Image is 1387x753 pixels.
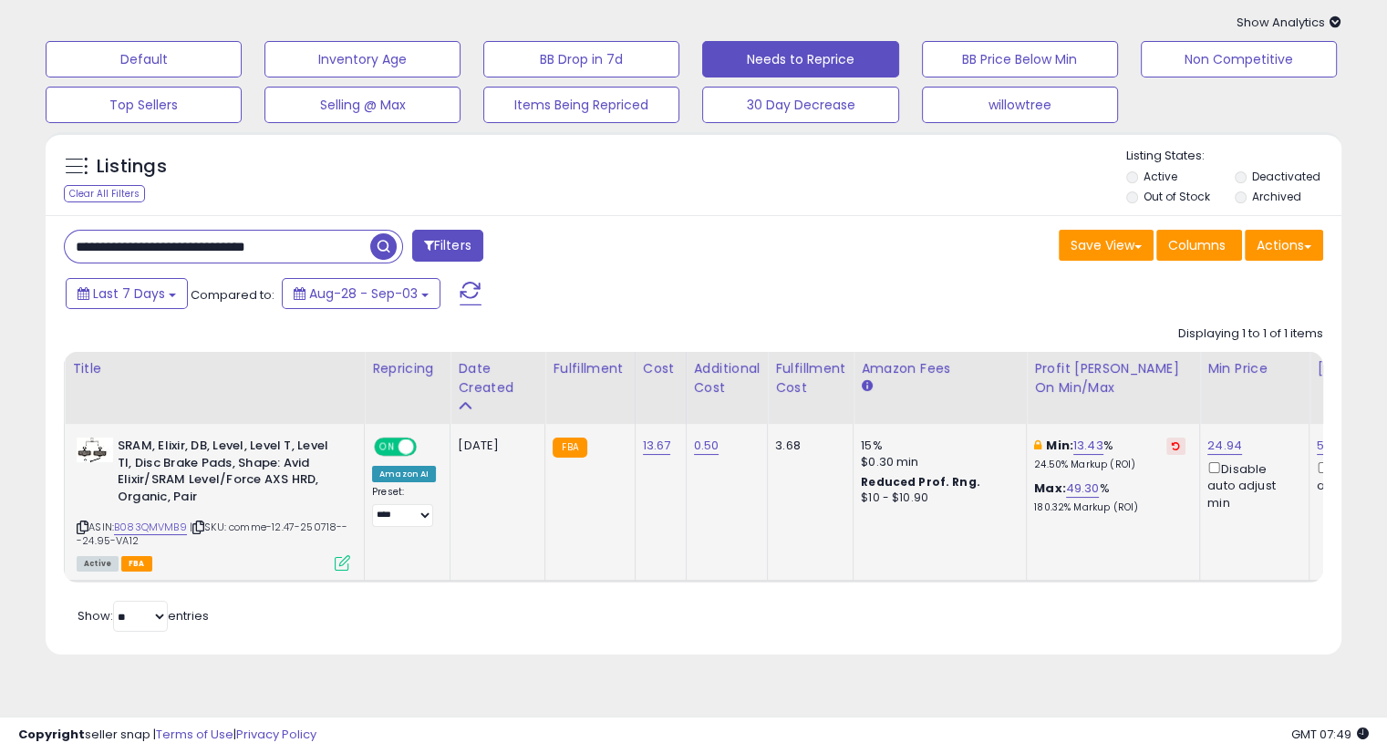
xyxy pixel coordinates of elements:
[93,284,165,303] span: Last 7 Days
[372,466,436,482] div: Amazon AI
[46,87,242,123] button: Top Sellers
[1059,230,1154,261] button: Save View
[156,726,233,743] a: Terms of Use
[46,41,242,77] button: Default
[1245,230,1323,261] button: Actions
[372,359,442,378] div: Repricing
[1144,189,1210,204] label: Out of Stock
[694,359,761,397] div: Additional Cost
[1168,236,1226,254] span: Columns
[861,378,872,395] small: Amazon Fees.
[1073,437,1103,455] a: 13.43
[18,726,85,743] strong: Copyright
[643,437,671,455] a: 13.67
[483,87,679,123] button: Items Being Repriced
[412,230,483,262] button: Filters
[1207,437,1242,455] a: 24.94
[1291,726,1369,743] span: 2025-09-11 07:49 GMT
[264,87,461,123] button: Selling @ Max
[643,359,678,378] div: Cost
[1141,41,1337,77] button: Non Competitive
[1237,14,1341,31] span: Show Analytics
[1317,437,1350,455] a: 50.00
[414,439,443,455] span: OFF
[1034,501,1185,514] p: 180.32% Markup (ROI)
[702,41,898,77] button: Needs to Reprice
[1046,437,1073,454] b: Min:
[114,520,187,535] a: B083QMVMB9
[1034,438,1185,471] div: %
[64,185,145,202] div: Clear All Filters
[264,41,461,77] button: Inventory Age
[1126,148,1341,165] p: Listing States:
[922,87,1118,123] button: willowtree
[282,278,440,309] button: Aug-28 - Sep-03
[861,474,980,490] b: Reduced Prof. Rng.
[775,359,845,397] div: Fulfillment Cost
[1172,441,1180,450] i: Revert to store-level Min Markup
[18,727,316,744] div: seller snap | |
[1034,359,1192,397] div: Profit [PERSON_NAME] on Min/Max
[694,437,719,455] a: 0.50
[458,359,537,397] div: Date Created
[1027,352,1200,424] th: The percentage added to the cost of goods (COGS) that forms the calculator for Min & Max prices.
[72,359,357,378] div: Title
[1034,480,1185,514] div: %
[78,607,209,624] span: Show: entries
[1066,480,1100,498] a: 49.30
[376,439,399,455] span: ON
[483,41,679,77] button: BB Drop in 7d
[191,286,274,304] span: Compared to:
[861,359,1019,378] div: Amazon Fees
[372,486,436,527] div: Preset:
[861,454,1012,470] div: $0.30 min
[861,438,1012,454] div: 15%
[553,359,626,378] div: Fulfillment
[1207,459,1295,511] div: Disable auto adjust min
[118,438,339,510] b: SRAM, Elixir, DB, Level, Level T, Level Tl, Disc Brake Pads, Shape: Avid Elixir/SRAM Level/Force ...
[861,490,1012,506] div: $10 - $10.90
[1034,480,1066,497] b: Max:
[1178,325,1323,343] div: Displaying 1 to 1 of 1 items
[77,438,350,569] div: ASIN:
[775,438,839,454] div: 3.68
[1207,359,1301,378] div: Min Price
[236,726,316,743] a: Privacy Policy
[1034,459,1185,471] p: 24.50% Markup (ROI)
[1251,169,1320,184] label: Deactivated
[77,556,119,572] span: All listings currently available for purchase on Amazon
[77,520,348,547] span: | SKU: comme-12.47-250718---24.95-VA12
[97,154,167,180] h5: Listings
[458,438,531,454] div: [DATE]
[922,41,1118,77] button: BB Price Below Min
[702,87,898,123] button: 30 Day Decrease
[1156,230,1242,261] button: Columns
[66,278,188,309] button: Last 7 Days
[121,556,152,572] span: FBA
[1251,189,1300,204] label: Archived
[1144,169,1177,184] label: Active
[309,284,418,303] span: Aug-28 - Sep-03
[77,438,113,462] img: 31nnkLn9eSL._SL40_.jpg
[1034,439,1041,451] i: This overrides the store level min markup for this listing
[553,438,586,458] small: FBA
